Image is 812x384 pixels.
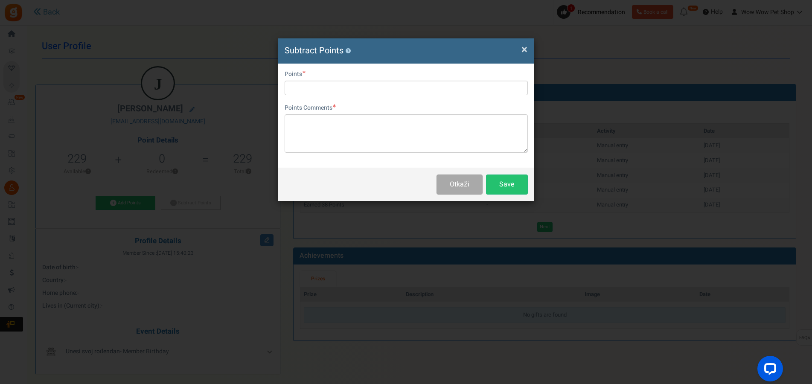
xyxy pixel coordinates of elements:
[346,48,351,54] button: ?
[285,70,306,79] label: Points
[437,175,482,195] button: Otkaži
[521,41,527,58] span: ×
[285,104,336,112] label: Points Comments
[486,175,528,195] button: Save
[285,45,528,57] h4: Subtract Points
